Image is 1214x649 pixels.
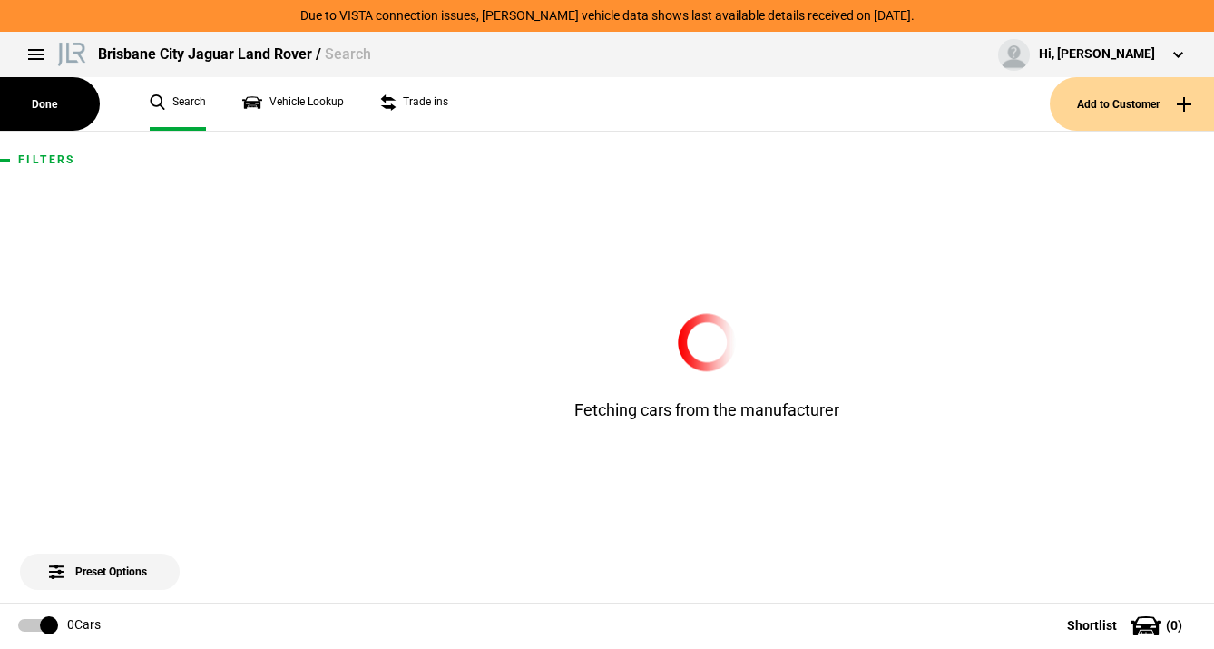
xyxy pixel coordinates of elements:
a: Trade ins [380,77,448,131]
div: 0 Cars [67,616,101,634]
img: landrover.png [54,39,89,66]
h1: Filters [18,154,181,166]
span: Shortlist [1067,619,1117,632]
span: Preset Options [53,543,147,578]
button: Add to Customer [1050,77,1214,131]
a: Search [150,77,206,131]
div: Hi, [PERSON_NAME] [1039,45,1155,64]
a: Vehicle Lookup [242,77,344,131]
span: ( 0 ) [1166,619,1182,632]
div: Fetching cars from the manufacturer [480,313,934,421]
span: Search [325,45,371,63]
div: Brisbane City Jaguar Land Rover / [98,44,371,64]
button: Shortlist(0) [1040,603,1214,648]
